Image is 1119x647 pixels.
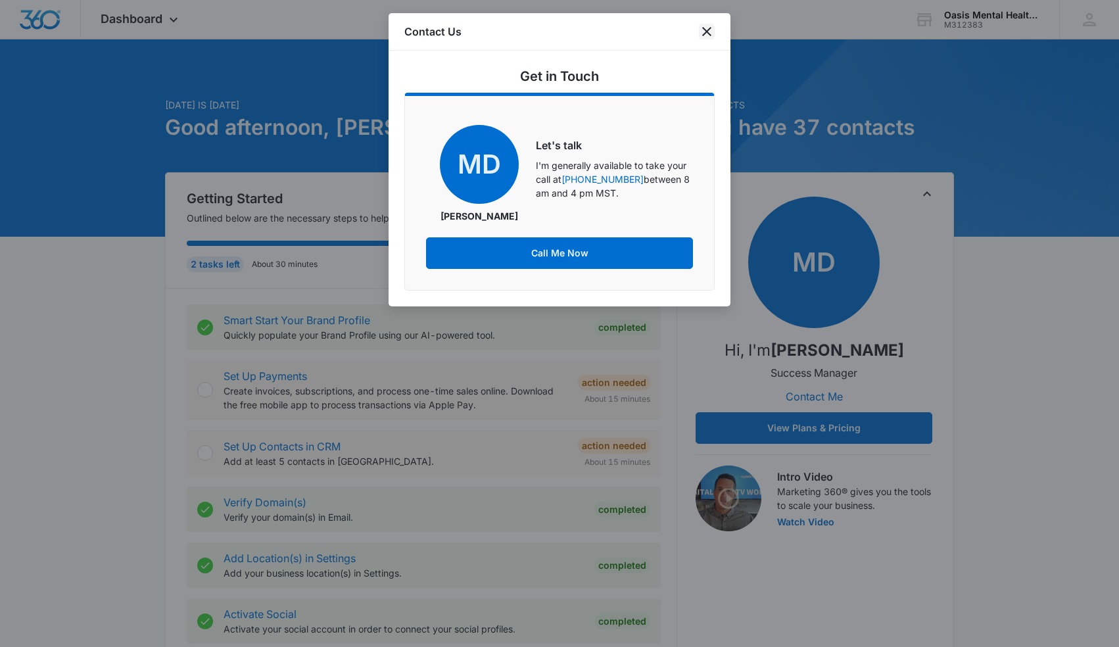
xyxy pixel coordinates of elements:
span: MD [440,125,519,204]
p: I'm generally available to take your call at between 8 am and 4 pm MST. [536,158,693,200]
h6: Let's talk [536,137,693,153]
a: [PHONE_NUMBER] [561,174,644,185]
h5: Get in Touch [520,66,599,86]
p: [PERSON_NAME] [440,209,518,223]
button: close [699,24,715,39]
button: Call Me Now [426,237,693,269]
h1: Contact Us [404,24,462,39]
